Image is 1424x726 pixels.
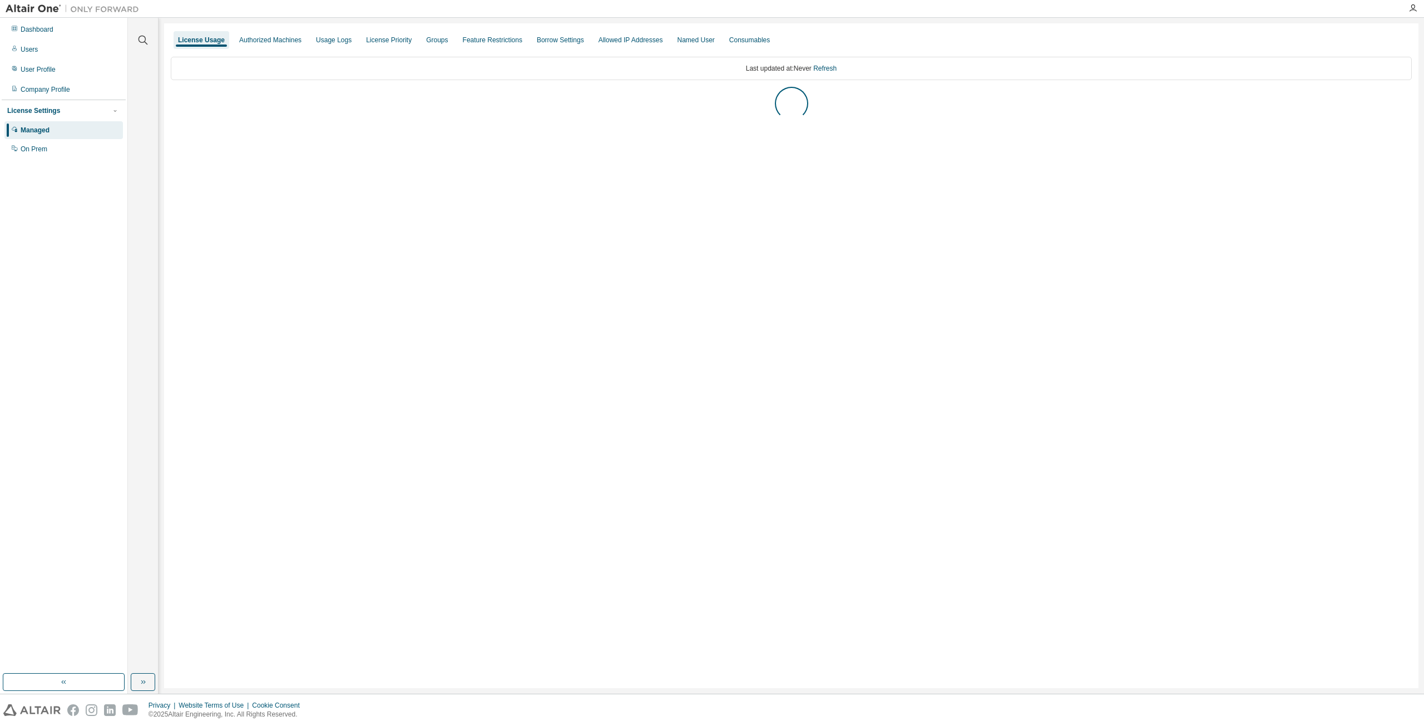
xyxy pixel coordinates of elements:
div: Users [21,45,38,54]
img: instagram.svg [86,704,97,716]
div: Groups [426,36,448,45]
div: Privacy [149,701,179,710]
div: License Usage [178,36,225,45]
div: License Settings [7,106,60,115]
div: Usage Logs [316,36,352,45]
div: Website Terms of Use [179,701,252,710]
div: Cookie Consent [252,701,306,710]
a: Refresh [813,65,837,72]
img: Altair One [6,3,145,14]
img: linkedin.svg [104,704,116,716]
div: Last updated at: Never [171,57,1412,80]
p: © 2025 Altair Engineering, Inc. All Rights Reserved. [149,710,306,719]
div: Consumables [729,36,770,45]
img: facebook.svg [67,704,79,716]
div: Dashboard [21,25,53,34]
div: Named User [677,36,714,45]
div: Borrow Settings [537,36,584,45]
div: Allowed IP Addresses [599,36,663,45]
img: altair_logo.svg [3,704,61,716]
div: Company Profile [21,85,70,94]
img: youtube.svg [122,704,139,716]
div: On Prem [21,145,47,154]
div: User Profile [21,65,56,74]
div: Managed [21,126,50,135]
div: Feature Restrictions [463,36,522,45]
div: Authorized Machines [239,36,301,45]
div: License Priority [366,36,412,45]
